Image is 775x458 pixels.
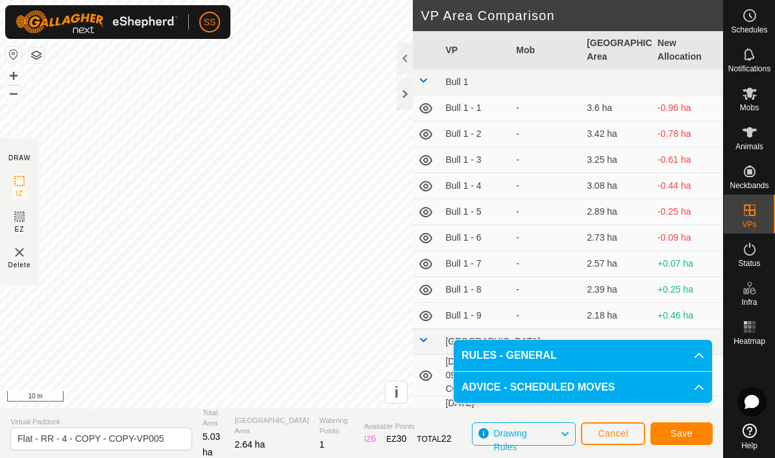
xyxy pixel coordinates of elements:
span: VPs [742,221,756,228]
span: ADVICE - SCHEDULED MOVES [461,380,615,395]
span: 2.64 ha [234,439,265,450]
span: Watering Points [319,415,354,437]
p-accordion-header: RULES - GENERAL [454,340,712,371]
td: 2.39 ha [582,277,652,303]
td: +0.07 ha [652,251,723,277]
td: -0.25 ha [652,199,723,225]
span: RULES - GENERAL [461,348,557,363]
img: VP [12,245,27,260]
span: 6 [371,433,376,444]
span: Infra [741,298,757,306]
button: Map Layers [29,47,44,63]
div: DRAW [8,153,31,163]
div: - [516,101,576,115]
button: i [386,381,407,403]
span: [GEOGRAPHIC_DATA] Area [234,415,309,437]
td: Bull 1 - 1 [440,95,511,121]
button: + [6,68,21,84]
span: Drawing Rules [493,428,526,452]
a: Help [724,418,775,455]
div: - [516,231,576,245]
a: Contact Us [219,392,258,404]
div: - [516,283,576,296]
td: -0.61 ha [652,147,723,173]
img: Gallagher Logo [16,10,178,34]
div: - [516,205,576,219]
span: Virtual Paddock [10,416,192,428]
span: Status [738,259,760,267]
span: Neckbands [730,182,769,189]
span: Notifications [728,65,770,73]
span: EZ [15,224,25,234]
td: 2.18 ha [582,303,652,329]
td: +0.46 ha [652,303,723,329]
span: Schedules [731,26,767,34]
td: 3.42 ha [582,121,652,147]
td: 3.08 ha [582,173,652,199]
div: - [516,257,576,271]
h2: VP Area Comparison [421,8,723,23]
th: New Allocation [652,31,723,69]
div: - [516,179,576,193]
span: [GEOGRAPHIC_DATA] [445,336,540,346]
span: Available Points [364,421,452,432]
td: 2.73 ha [582,225,652,251]
span: 22 [441,433,452,444]
div: - [516,153,576,167]
td: [DATE] 094424 - COPY - COPY [440,396,511,438]
span: Save [670,428,693,439]
td: -0.78 ha [652,121,723,147]
td: -0.44 ha [652,173,723,199]
td: 3.25 ha [582,147,652,173]
p-accordion-header: ADVICE - SCHEDULED MOVES [454,372,712,403]
th: Mob [511,31,582,69]
span: Help [741,442,757,450]
th: [GEOGRAPHIC_DATA] Area [582,31,652,69]
span: Delete [8,260,31,270]
button: Reset Map [6,47,21,62]
button: Cancel [581,422,645,445]
span: Bull 1 [445,77,468,87]
span: 5.03 ha [203,431,220,457]
td: Bull 1 - 6 [440,225,511,251]
span: 30 [397,433,407,444]
span: 1 [319,439,325,450]
span: i [395,383,399,401]
span: Heatmap [733,337,765,345]
td: Bull 1 - 2 [440,121,511,147]
td: Bull 1 - 4 [440,173,511,199]
td: 2.57 ha [582,251,652,277]
div: - [516,127,576,141]
th: VP [440,31,511,69]
td: Bull 1 - 5 [440,199,511,225]
td: 2.89 ha [582,199,652,225]
td: +0.25 ha [652,277,723,303]
span: Mobs [740,104,759,112]
td: -0.96 ha [652,95,723,121]
td: -0.09 ha [652,225,723,251]
span: SS [204,16,216,29]
div: IZ [364,432,376,446]
td: [DATE] 094424 - COPY [440,355,511,396]
span: Cancel [598,428,628,439]
button: – [6,85,21,101]
td: Bull 1 - 8 [440,277,511,303]
td: Bull 1 - 7 [440,251,511,277]
span: IZ [16,189,23,199]
div: EZ [386,432,406,446]
span: Total Area [203,407,224,429]
a: Privacy Policy [155,392,204,404]
span: Animals [735,143,763,151]
td: Bull 1 - 9 [440,303,511,329]
td: 3.6 ha [582,95,652,121]
button: Save [650,422,713,445]
div: - [516,309,576,322]
td: Bull 1 - 3 [440,147,511,173]
div: TOTAL [417,432,451,446]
